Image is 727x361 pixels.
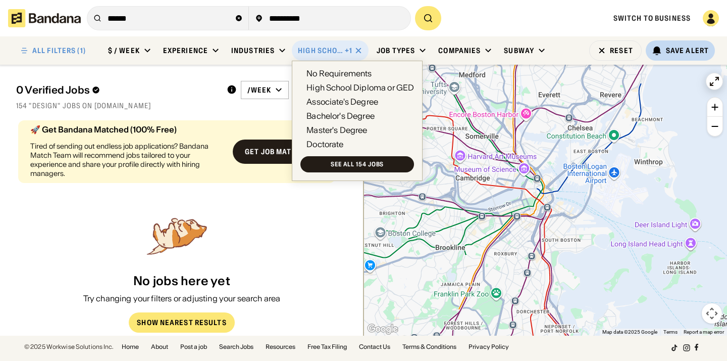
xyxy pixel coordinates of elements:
img: Google [366,323,399,336]
button: Map camera controls [702,303,722,324]
div: See all 154 jobs [331,161,384,167]
div: Get job matches [245,148,311,155]
a: Open this area in Google Maps (opens a new window) [366,323,399,336]
a: Terms & Conditions [402,344,456,350]
div: Show Nearest Results [137,319,226,326]
a: Contact Us [359,344,390,350]
a: Search Jobs [219,344,253,350]
span: Map data ©2025 Google [602,329,657,335]
div: No jobs here yet [133,274,230,289]
a: Switch to Business [613,14,691,23]
div: Bachelor's Degree [306,112,375,120]
a: About [151,344,168,350]
a: Privacy Policy [469,344,509,350]
div: Companies [438,46,481,55]
div: Associate's Degree [306,98,378,106]
div: 🚀 Get Bandana Matched (100% Free) [30,125,225,133]
div: Experience [163,46,208,55]
div: © 2025 Workwise Solutions Inc. [24,344,114,350]
div: Job Types [377,46,415,55]
a: Home [122,344,139,350]
div: Master's Degree [306,126,367,134]
div: High School Diploma or GED [306,83,414,92]
div: 0 Verified Jobs [16,84,219,96]
div: grid [16,116,347,213]
a: Resources [266,344,295,350]
div: Try changing your filters or adjusting your search area [83,293,281,304]
a: Free Tax Filing [307,344,347,350]
div: /week [247,85,272,95]
div: Subway [504,46,534,55]
div: No Requirements [306,69,372,77]
div: +1 [345,46,352,55]
a: Report a map error [684,329,724,335]
a: Terms (opens in new tab) [663,329,678,335]
div: Doctorate [306,140,343,148]
img: Bandana logotype [8,9,81,27]
div: ALL FILTERS (1) [32,47,86,54]
div: Reset [610,47,633,54]
div: Tired of sending out endless job applications? Bandana Match Team will recommend jobs tailored to... [30,142,225,178]
a: Post a job [180,344,207,350]
div: High School Diploma or GED [298,46,343,55]
div: Industries [231,46,275,55]
div: Save Alert [666,46,709,55]
div: $ / week [108,46,140,55]
div: 154 "Design" jobs on [DOMAIN_NAME] [16,101,347,110]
